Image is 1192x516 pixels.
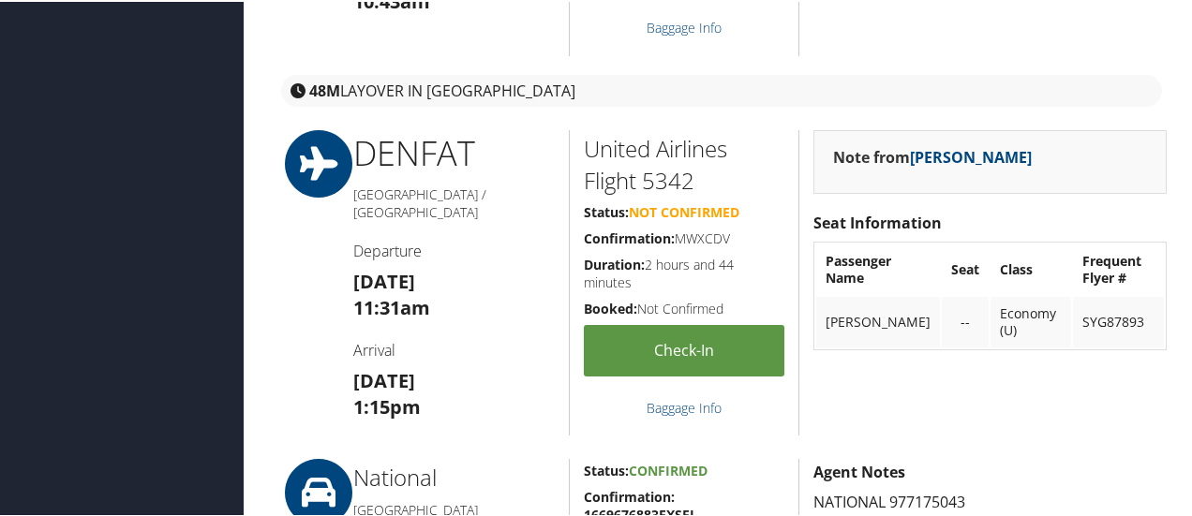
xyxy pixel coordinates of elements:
strong: Booked: [584,298,637,316]
p: NATIONAL 977175043 [813,489,1167,513]
h1: DEN FAT [353,128,555,175]
th: Class [991,243,1070,293]
th: Passenger Name [816,243,941,293]
a: Baggage Info [647,17,722,35]
h2: National [353,460,555,492]
a: [PERSON_NAME] [910,145,1032,166]
strong: Status: [584,201,629,219]
strong: 11:31am [353,293,430,318]
h5: 2 hours and 44 minutes [584,254,784,290]
td: [PERSON_NAME] [816,295,941,346]
span: Confirmed [629,460,708,478]
strong: [DATE] [353,267,415,292]
div: -- [951,312,979,329]
h2: United Airlines Flight 5342 [584,131,784,194]
h5: [GEOGRAPHIC_DATA] / [GEOGRAPHIC_DATA] [353,184,555,220]
h5: MWXCDV [584,228,784,246]
strong: 48M [309,79,340,99]
h4: Arrival [353,338,555,359]
td: Economy (U) [991,295,1070,346]
strong: [DATE] [353,366,415,391]
strong: Confirmation: [584,228,675,245]
span: Not Confirmed [629,201,739,219]
h5: Not Confirmed [584,298,784,317]
strong: 1:15pm [353,392,421,418]
strong: Status: [584,460,629,478]
a: Baggage Info [647,397,722,415]
div: layover in [GEOGRAPHIC_DATA] [281,73,1162,105]
strong: Duration: [584,254,645,272]
h4: Departure [353,239,555,259]
th: Frequent Flyer # [1073,243,1164,293]
strong: Seat Information [813,211,942,231]
td: SYG87893 [1073,295,1164,346]
strong: Note from [833,145,1032,166]
th: Seat [942,243,989,293]
strong: Agent Notes [813,460,905,480]
a: Check-in [584,323,784,375]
